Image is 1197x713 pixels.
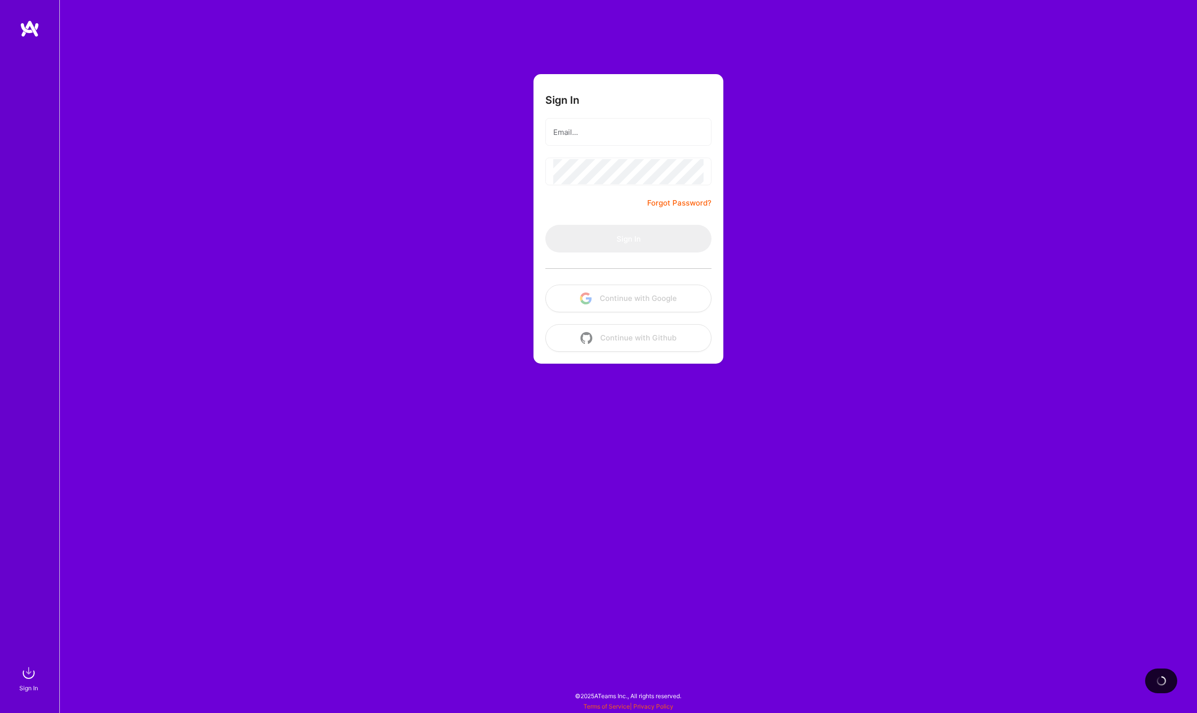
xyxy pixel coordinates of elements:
[545,324,711,352] button: Continue with Github
[19,663,39,683] img: sign in
[647,197,711,209] a: Forgot Password?
[20,20,40,38] img: logo
[19,683,38,693] div: Sign In
[1156,676,1166,686] img: loading
[580,332,592,344] img: icon
[580,293,592,304] img: icon
[545,94,579,106] h3: Sign In
[21,663,39,693] a: sign inSign In
[545,225,711,252] button: Sign In
[633,703,673,710] a: Privacy Policy
[553,120,704,145] input: Email...
[59,683,1197,708] div: © 2025 ATeams Inc., All rights reserved.
[545,285,711,312] button: Continue with Google
[583,703,630,710] a: Terms of Service
[583,703,673,710] span: |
